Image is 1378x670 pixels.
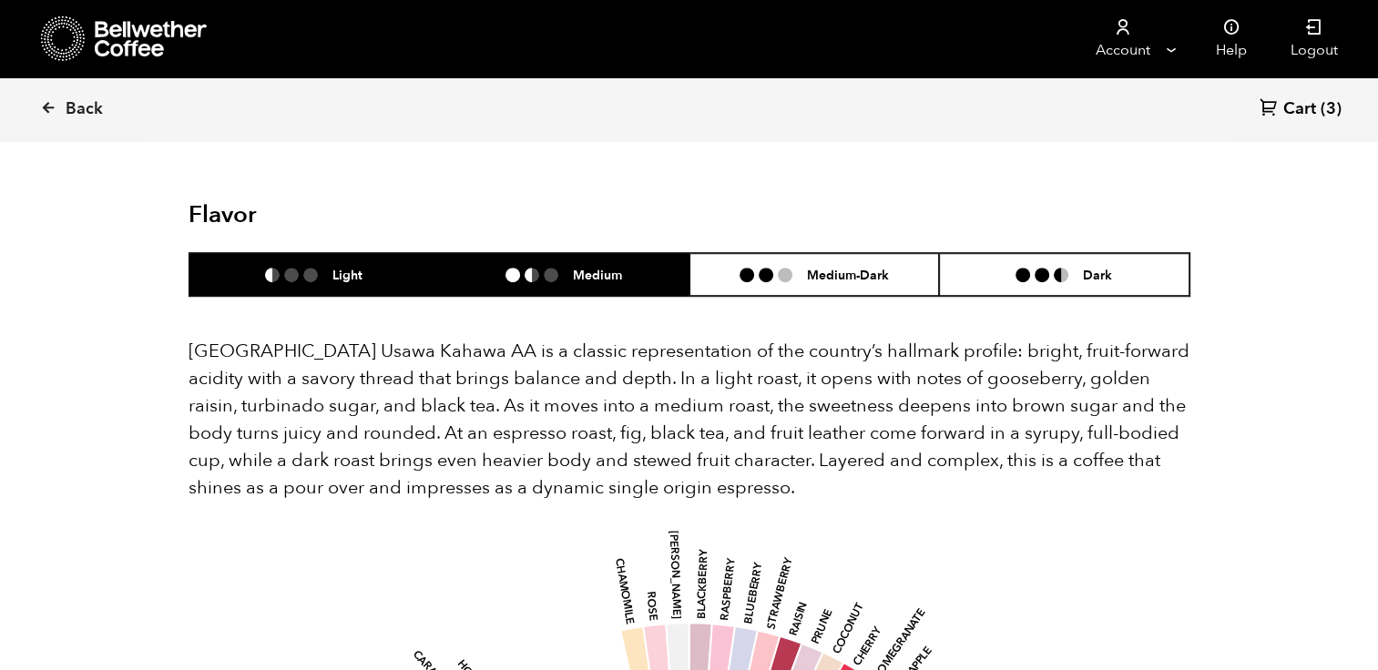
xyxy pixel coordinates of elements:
span: Back [66,98,103,120]
a: Cart (3) [1260,97,1342,122]
h6: Light [332,267,362,282]
h6: Dark [1083,267,1112,282]
p: [GEOGRAPHIC_DATA] Usawa Kahawa AA is a classic representation of the country’s hallmark profile: ... [189,338,1190,502]
h2: Flavor [189,201,523,229]
span: (3) [1321,98,1342,120]
span: Cart [1283,98,1316,120]
h6: Medium-Dark [807,267,889,282]
h6: Medium [573,267,622,282]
